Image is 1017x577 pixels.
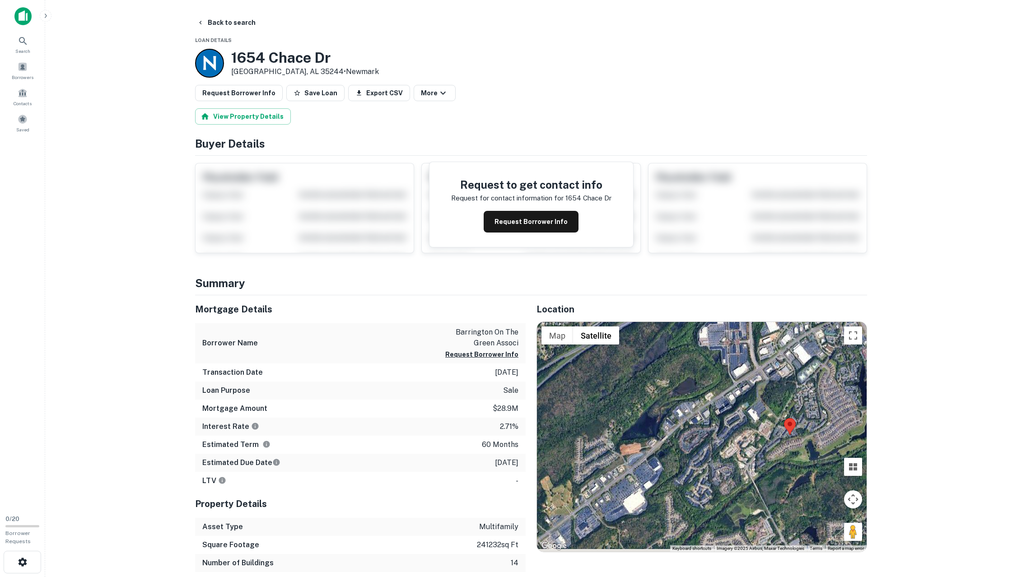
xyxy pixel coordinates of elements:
[195,497,526,511] h5: Property Details
[565,193,611,204] p: 1654 chace dr
[262,440,271,448] svg: Term is based on a standard schedule for this type of loan.
[202,385,250,396] h6: Loan Purpose
[844,523,862,541] button: Drag Pegman onto the map to open Street View
[202,403,267,414] h6: Mortgage Amount
[195,275,867,291] h4: Summary
[195,135,867,152] h4: Buyer Details
[15,47,30,55] span: Search
[251,422,259,430] svg: The interest rates displayed on the website are for informational purposes only and may be report...
[972,505,1017,548] iframe: Chat Widget
[536,302,867,316] h5: Location
[484,211,578,233] button: Request Borrower Info
[451,193,564,204] p: Request for contact information for
[5,530,31,544] span: Borrower Requests
[202,338,258,349] h6: Borrower Name
[5,516,19,522] span: 0 / 20
[495,367,518,378] p: [DATE]
[3,32,42,56] a: Search
[844,458,862,476] button: Tilt map
[12,74,33,81] span: Borrowers
[346,67,379,76] a: Newmark
[437,327,518,349] p: barrington on the green associ
[539,540,569,552] a: Open this area in Google Maps (opens a new window)
[414,85,456,101] button: More
[202,367,263,378] h6: Transaction Date
[844,326,862,344] button: Toggle fullscreen view
[231,66,379,77] p: [GEOGRAPHIC_DATA], AL 35244 •
[202,439,271,450] h6: Estimated Term
[195,302,526,316] h5: Mortgage Details
[445,349,518,360] button: Request Borrower Info
[451,177,611,193] h4: Request to get contact info
[218,476,226,484] svg: LTVs displayed on the website are for informational purposes only and may be reported incorrectly...
[573,326,619,344] button: Show satellite imagery
[479,521,518,532] p: multifamily
[500,421,518,432] p: 2.71%
[202,421,259,432] h6: Interest Rate
[482,439,518,450] p: 60 months
[717,546,804,551] span: Imagery ©2025 Airbus, Maxar Technologies
[503,385,518,396] p: sale
[231,49,379,66] h3: 1654 Chace Dr
[286,85,345,101] button: Save Loan
[3,111,42,135] a: Saved
[193,14,259,31] button: Back to search
[202,521,243,532] h6: Asset Type
[202,558,274,568] h6: Number of Buildings
[477,540,518,550] p: 241232 sq ft
[202,475,226,486] h6: LTV
[195,85,283,101] button: Request Borrower Info
[511,558,518,568] p: 14
[3,84,42,109] a: Contacts
[672,545,711,552] button: Keyboard shortcuts
[195,108,291,125] button: View Property Details
[516,475,518,486] p: -
[541,326,573,344] button: Show street map
[16,126,29,133] span: Saved
[348,85,410,101] button: Export CSV
[14,100,32,107] span: Contacts
[202,457,280,468] h6: Estimated Due Date
[495,457,518,468] p: [DATE]
[202,540,259,550] h6: Square Footage
[844,490,862,508] button: Map camera controls
[14,7,32,25] img: capitalize-icon.png
[493,403,518,414] p: $28.9m
[3,58,42,83] a: Borrowers
[828,546,864,551] a: Report a map error
[195,37,232,43] span: Loan Details
[539,540,569,552] img: Google
[272,458,280,466] svg: Estimate is based on a standard schedule for this type of loan.
[810,546,822,551] a: Terms (opens in new tab)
